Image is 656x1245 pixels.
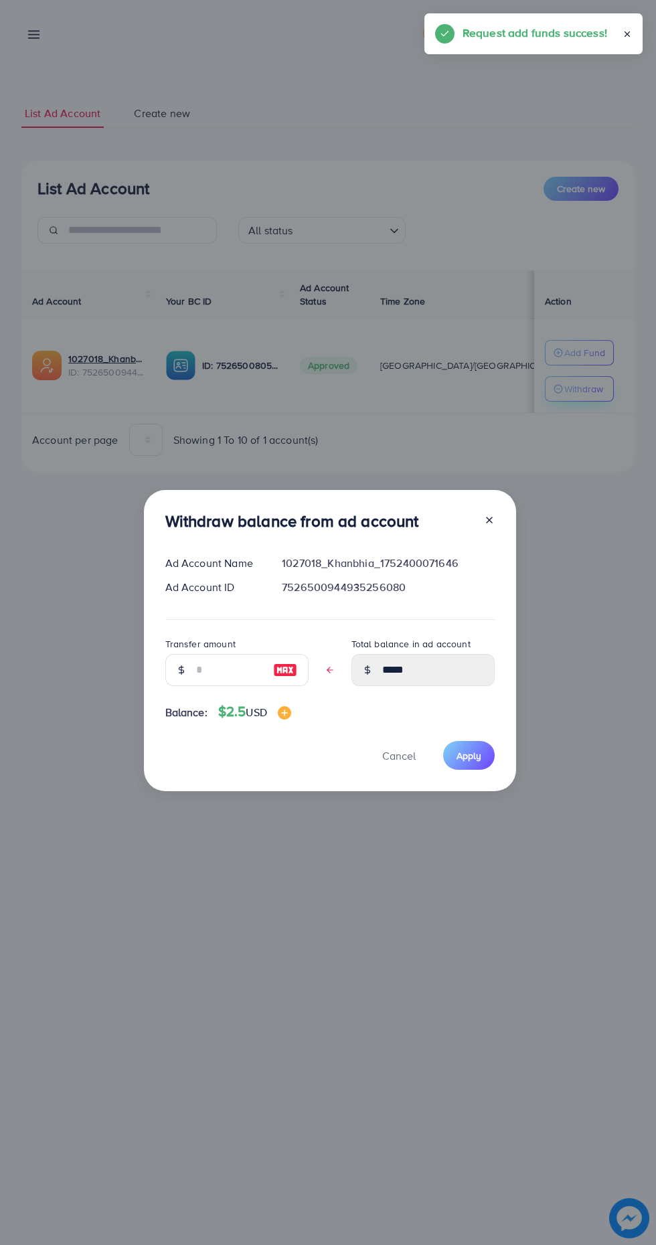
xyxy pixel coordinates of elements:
[463,24,607,41] h5: Request add funds success!
[457,749,481,762] span: Apply
[218,703,291,720] h4: $2.5
[165,511,419,531] h3: Withdraw balance from ad account
[273,662,297,678] img: image
[155,580,272,595] div: Ad Account ID
[155,556,272,571] div: Ad Account Name
[271,556,505,571] div: 1027018_Khanbhia_1752400071646
[278,706,291,720] img: image
[165,705,208,720] span: Balance:
[365,741,432,770] button: Cancel
[165,637,236,651] label: Transfer amount
[271,580,505,595] div: 7526500944935256080
[382,748,416,763] span: Cancel
[246,705,266,720] span: USD
[351,637,471,651] label: Total balance in ad account
[443,741,495,770] button: Apply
